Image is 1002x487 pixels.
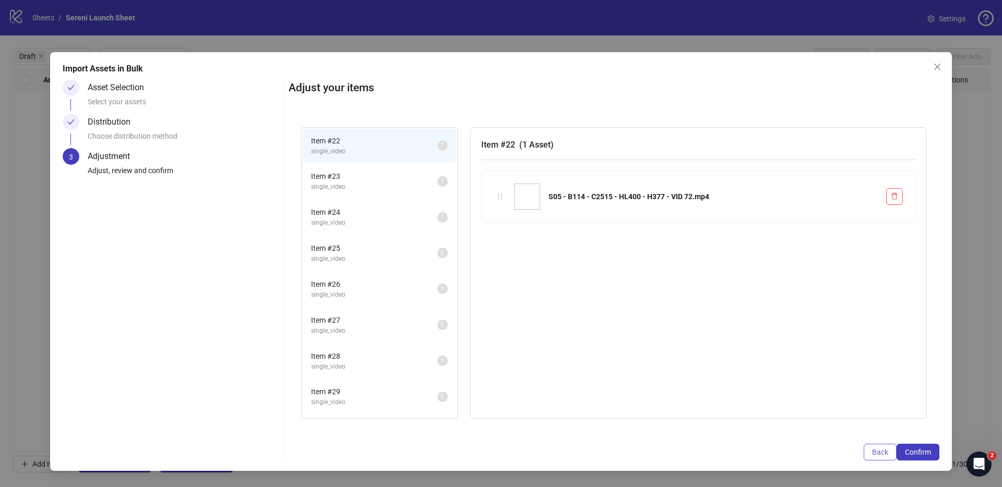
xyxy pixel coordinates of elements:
[437,392,448,402] sup: 1
[88,114,139,130] div: Distribution
[88,148,138,165] div: Adjustment
[933,63,941,71] span: close
[440,285,444,293] span: 1
[437,356,448,366] sup: 1
[891,192,898,200] span: delete
[548,191,878,202] div: S05 - B114 - C2515 - HL400 - H377 - VID 72.mp4
[311,326,437,336] span: single_video
[897,444,939,460] button: Confirm
[967,452,992,477] iframe: Intercom live chat
[311,278,437,290] span: Item # 26
[494,191,506,202] div: holder
[886,188,903,205] button: Delete
[440,214,444,221] span: 1
[440,142,444,149] span: 1
[88,165,280,182] div: Adjust, review and confirm
[440,357,444,364] span: 1
[311,218,437,228] span: single_video
[88,79,152,96] div: Asset Selection
[311,362,437,372] span: single_video
[437,320,448,330] sup: 1
[311,182,437,192] span: single_video
[519,140,554,150] span: ( 1 Asset )
[437,140,448,151] sup: 1
[63,63,939,75] div: Import Assets in Bulk
[437,248,448,258] sup: 1
[988,452,996,460] span: 2
[311,290,437,300] span: single_video
[437,176,448,187] sup: 1
[496,193,504,200] span: holder
[440,393,444,400] span: 1
[929,58,946,75] button: Close
[311,147,437,156] span: single_video
[437,284,448,294] sup: 1
[67,118,75,126] span: check
[311,171,437,182] span: Item # 23
[311,206,437,218] span: Item # 24
[311,350,437,362] span: Item # 28
[905,448,931,456] span: Confirm
[440,249,444,257] span: 1
[311,386,437,397] span: Item # 29
[514,184,540,210] img: S05 - B114 - C2515 - HL400 - H377 - VID 72.mp4
[437,212,448,223] sup: 1
[311,254,437,264] span: single_video
[67,84,75,91] span: check
[311,314,437,326] span: Item # 27
[69,153,73,161] span: 3
[88,130,280,148] div: Choose distribution method
[481,138,916,151] h3: Item # 22
[311,397,437,407] span: single_video
[440,321,444,328] span: 1
[440,178,444,185] span: 1
[864,444,897,460] button: Back
[88,96,280,114] div: Select your assets
[311,135,437,147] span: Item # 22
[311,242,437,254] span: Item # 25
[289,79,939,96] h2: Adjust your items
[872,448,888,456] span: Back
